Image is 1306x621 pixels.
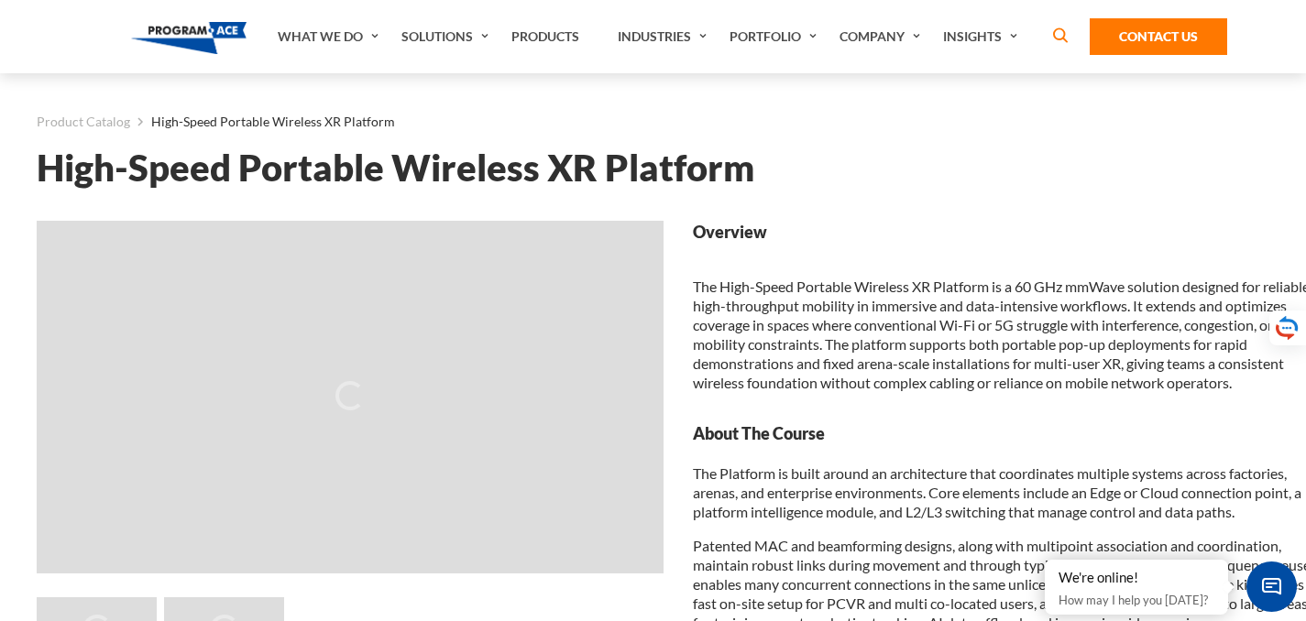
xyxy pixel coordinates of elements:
[1059,589,1214,611] p: How may I help you [DATE]?
[37,110,130,134] a: Product Catalog
[131,22,247,54] img: Program-Ace
[1090,18,1227,55] a: Contact Us
[1059,569,1214,587] div: We're online!
[1246,561,1297,612] span: Chat Widget
[130,110,395,134] li: High-Speed Portable Wireless XR Platform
